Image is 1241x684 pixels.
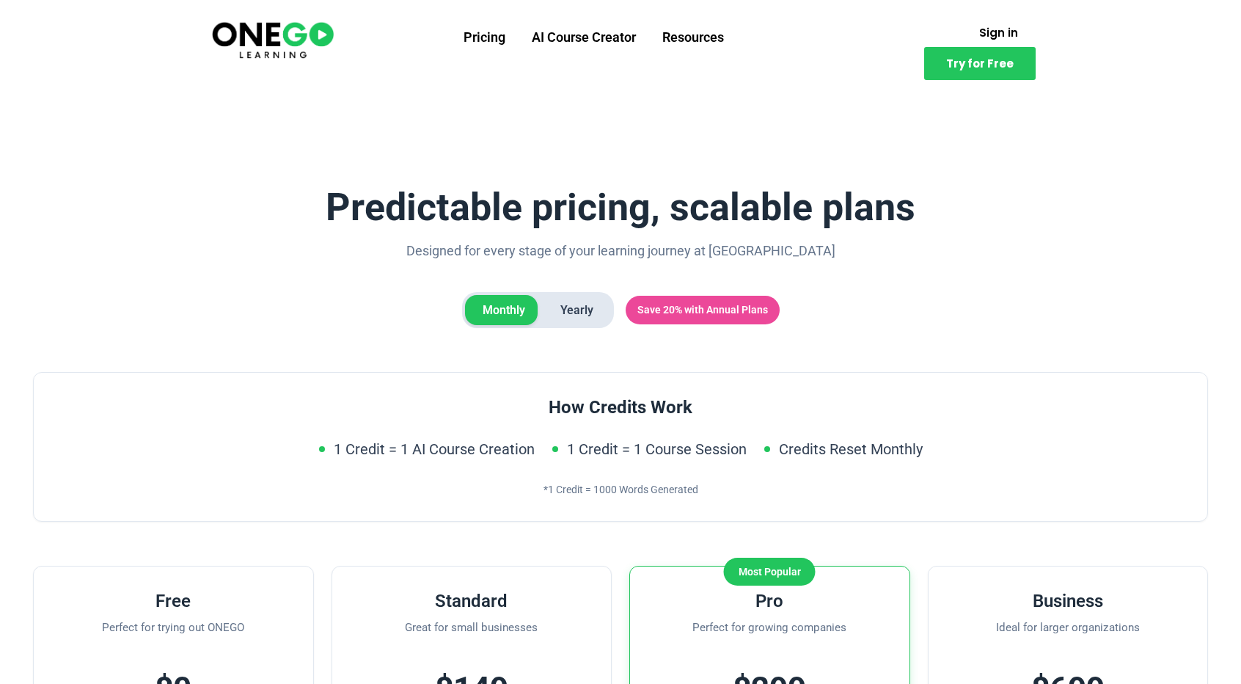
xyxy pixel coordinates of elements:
[57,481,1184,498] div: *1 Credit = 1000 Words Generated
[649,18,737,57] a: Resources
[356,590,588,613] h3: Standard
[519,18,649,57] a: AI Course Creator
[57,396,1184,419] h3: How Credits Work
[979,27,1018,38] span: Sign in
[543,295,611,326] span: Yearly
[356,619,588,648] p: Great for small businesses
[779,437,923,461] span: Credits Reset Monthly
[946,58,1014,69] span: Try for Free
[450,18,519,57] a: Pricing
[952,619,1185,648] p: Ideal for larger organizations
[33,186,1208,228] h1: Predictable pricing, scalable plans
[654,619,886,648] p: Perfect for growing companies
[924,47,1036,80] a: Try for Free
[465,295,543,326] span: Monthly
[334,437,535,461] span: 1 Credit = 1 AI Course Creation
[952,590,1185,613] h3: Business
[57,619,290,648] p: Perfect for trying out ONEGO
[626,296,780,324] span: Save 20% with Annual Plans
[654,590,886,613] h3: Pro
[567,437,747,461] span: 1 Credit = 1 Course Session
[724,558,816,586] div: Most Popular
[57,590,290,613] h3: Free
[962,18,1036,47] a: Sign in
[382,240,859,263] p: Designed for every stage of your learning journey at [GEOGRAPHIC_DATA]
